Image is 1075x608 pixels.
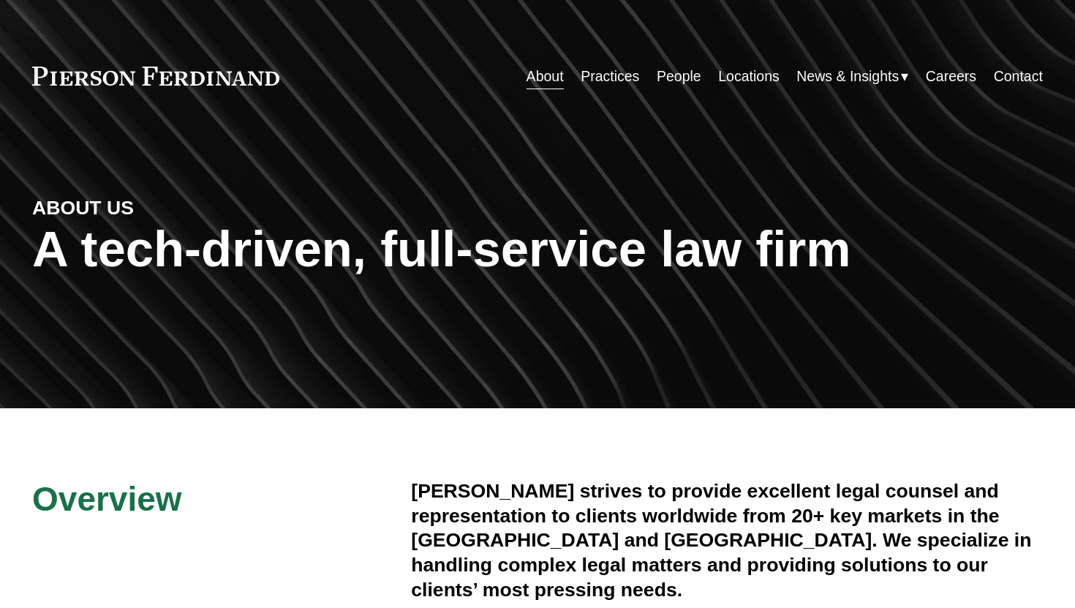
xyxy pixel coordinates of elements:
[657,62,701,91] a: People
[796,64,899,89] span: News & Insights
[32,221,1043,279] h1: A tech-driven, full-service law firm
[411,479,1043,603] h4: [PERSON_NAME] strives to provide excellent legal counsel and representation to clients worldwide ...
[32,480,181,518] span: Overview
[32,197,134,219] strong: ABOUT US
[926,62,976,91] a: Careers
[581,62,639,91] a: Practices
[796,62,908,91] a: folder dropdown
[994,62,1043,91] a: Contact
[527,62,564,91] a: About
[718,62,780,91] a: Locations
